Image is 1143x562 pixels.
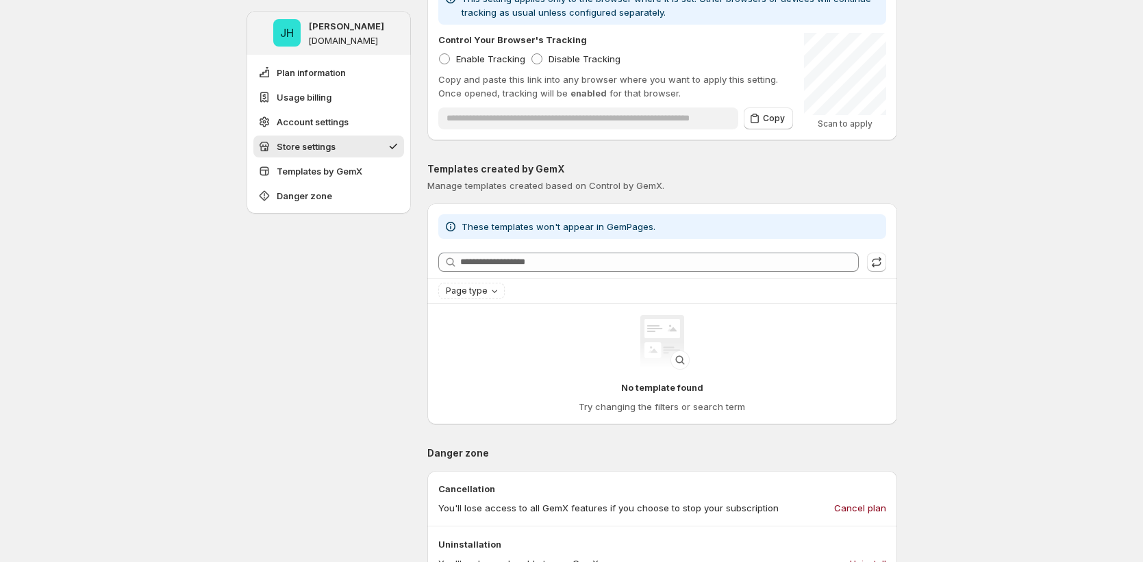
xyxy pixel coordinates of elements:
[253,136,404,157] button: Store settings
[570,88,607,99] span: enabled
[277,140,336,153] span: Store settings
[309,36,378,47] p: [DOMAIN_NAME]
[635,315,690,370] img: Empty theme pages
[280,26,294,40] text: JH
[253,111,404,133] button: Account settings
[427,446,897,460] p: Danger zone
[438,537,886,551] p: Uninstallation
[309,19,384,33] p: [PERSON_NAME]
[438,33,587,47] p: Control Your Browser's Tracking
[253,185,404,207] button: Danger zone
[744,107,793,129] button: Copy
[277,66,346,79] span: Plan information
[277,189,332,203] span: Danger zone
[549,53,620,64] span: Disable Tracking
[277,90,331,104] span: Usage billing
[273,19,301,47] span: Jena Hoang
[438,73,793,100] p: Copy and paste this link into any browser where you want to apply this setting. Once opened, trac...
[253,160,404,182] button: Templates by GemX
[439,283,504,298] button: Page type
[438,501,779,515] p: You'll lose access to all GemX features if you choose to stop your subscription
[834,501,886,515] span: Cancel plan
[277,115,349,129] span: Account settings
[427,162,897,176] p: Templates created by GemX
[763,113,785,124] span: Copy
[826,497,894,519] button: Cancel plan
[456,53,525,64] span: Enable Tracking
[253,62,404,84] button: Plan information
[438,482,886,496] p: Cancellation
[621,381,703,394] p: No template found
[277,164,362,178] span: Templates by GemX
[804,118,886,129] p: Scan to apply
[579,400,745,413] p: Try changing the filters or search term
[446,285,488,296] span: Page type
[462,221,655,232] span: These templates won't appear in GemPages.
[253,86,404,108] button: Usage billing
[427,180,664,191] span: Manage templates created based on Control by GemX.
